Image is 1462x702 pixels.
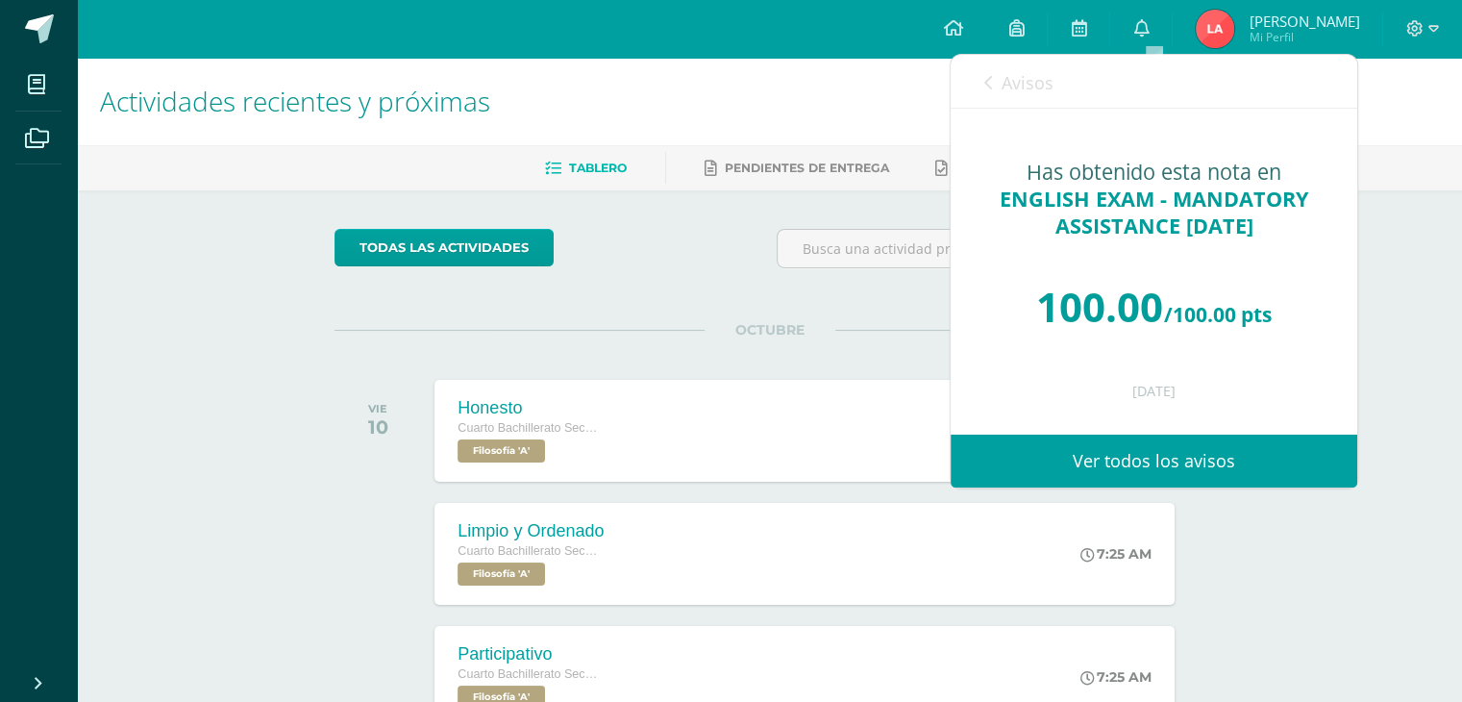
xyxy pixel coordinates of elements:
[100,83,490,119] span: Actividades recientes y próximas
[1002,71,1053,94] span: Avisos
[335,229,554,266] a: todas las Actividades
[458,544,602,558] span: Cuarto Bachillerato Secundaria
[989,159,1319,239] div: Has obtenido esta nota en
[1196,10,1234,48] img: 0304f7b0a21bbcbd21f2ff3c6e75e059.png
[1080,545,1152,563] div: 7:25 AM
[1080,668,1152,686] div: 7:25 AM
[458,667,602,681] span: Cuarto Bachillerato Secundaria
[935,153,1041,184] a: Entregadas
[1249,12,1359,31] span: [PERSON_NAME]
[1249,29,1359,45] span: Mi Perfil
[705,153,889,184] a: Pendientes de entrega
[458,521,604,541] div: Limpio y Ordenado
[458,421,602,435] span: Cuarto Bachillerato Secundaria
[569,161,627,175] span: Tablero
[725,161,889,175] span: Pendientes de entrega
[951,435,1357,488] a: Ver todos los avisos
[458,563,545,586] span: Filosofía 'A'
[1164,301,1272,328] span: /100.00 pts
[458,644,602,664] div: Participativo
[778,230,1203,267] input: Busca una actividad próxima aquí...
[1036,279,1163,334] span: 100.00
[1000,185,1308,239] span: ENGLISH EXAM - MANDATORY ASSISTANCE [DATE]
[458,439,545,463] span: Filosofía 'A'
[705,321,835,338] span: OCTUBRE
[545,153,627,184] a: Tablero
[368,415,388,439] div: 10
[368,402,388,415] div: VIE
[989,384,1319,400] div: [DATE]
[458,398,602,418] div: Honesto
